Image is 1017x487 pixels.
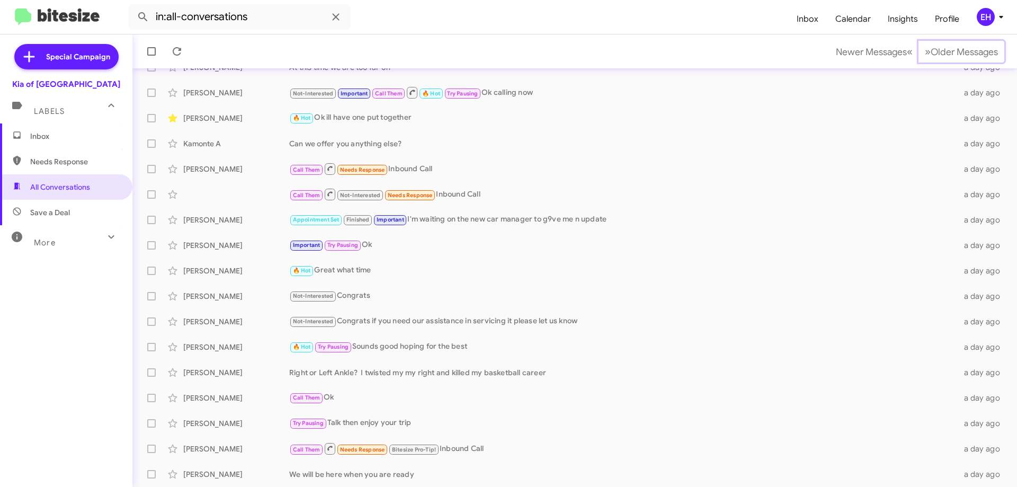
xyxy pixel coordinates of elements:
span: Older Messages [931,46,998,58]
div: [PERSON_NAME] [183,418,289,429]
span: Try Pausing [447,90,478,97]
span: Labels [34,107,65,116]
div: [PERSON_NAME] [183,265,289,276]
div: a day ago [958,215,1009,225]
span: Call Them [293,446,320,453]
div: [PERSON_NAME] [183,342,289,352]
span: Needs Response [340,166,385,173]
a: Inbox [788,4,827,34]
div: a day ago [958,291,1009,302]
div: a day ago [958,113,1009,123]
div: I'm waiting on the new car manager to g9ve me n update [289,214,958,226]
input: Search [128,4,351,30]
div: [PERSON_NAME] [183,113,289,123]
button: Next [918,41,1004,63]
div: Inbound Call [289,442,958,455]
span: All Conversations [30,182,90,192]
div: Inbound Call [289,188,958,201]
div: [PERSON_NAME] [183,393,289,403]
div: EH [977,8,995,26]
div: a day ago [958,342,1009,352]
div: a day ago [958,265,1009,276]
span: Important [293,242,320,249]
div: a day ago [958,240,1009,251]
div: a day ago [958,367,1009,378]
div: [PERSON_NAME] [183,469,289,480]
div: a day ago [958,138,1009,149]
div: Congrats if you need our assistance in servicing it please let us know [289,315,958,327]
span: 🔥 Hot [293,114,311,121]
span: Important [377,216,404,223]
div: Kamonte A [183,138,289,149]
nav: Page navigation example [830,41,1004,63]
div: Ok calling now [289,86,958,99]
div: Sounds good hoping for the best [289,341,958,353]
span: Call Them [375,90,403,97]
div: [PERSON_NAME] [183,164,289,174]
span: Important [341,90,368,97]
div: [PERSON_NAME] [183,215,289,225]
div: a day ago [958,164,1009,174]
a: Profile [926,4,968,34]
span: Special Campaign [46,51,110,62]
span: Needs Response [30,156,120,167]
span: Inbox [30,131,120,141]
div: Right or Left Ankle? I twisted my my right and killed my basketball career [289,367,958,378]
div: Ok [289,239,958,251]
span: 🔥 Hot [293,267,311,274]
div: Ok [289,392,958,404]
div: Congrats [289,290,958,302]
span: Finished [346,216,370,223]
div: Great what time [289,264,958,277]
div: a day ago [958,444,1009,454]
span: Call Them [293,394,320,401]
span: Needs Response [340,446,385,453]
a: Insights [879,4,926,34]
div: We will be here when you are ready [289,469,958,480]
span: Not-Interested [293,90,334,97]
span: Bitesize Pro-Tip! [392,446,436,453]
span: Not-Interested [293,293,334,299]
div: [PERSON_NAME] [183,444,289,454]
button: Previous [829,41,919,63]
div: Kia of [GEOGRAPHIC_DATA] [12,79,120,90]
div: Inbound Call [289,162,958,175]
div: a day ago [958,316,1009,327]
div: [PERSON_NAME] [183,367,289,378]
div: a day ago [958,418,1009,429]
div: [PERSON_NAME] [183,240,289,251]
span: Not-Interested [293,318,334,325]
div: Ok ill have one put together [289,112,958,124]
div: a day ago [958,189,1009,200]
div: [PERSON_NAME] [183,291,289,302]
span: 🔥 Hot [422,90,440,97]
span: » [925,45,931,58]
span: 🔥 Hot [293,343,311,350]
div: [PERSON_NAME] [183,87,289,98]
span: Try Pausing [318,343,349,350]
button: EH [968,8,1005,26]
div: [PERSON_NAME] [183,316,289,327]
span: Not-Interested [340,192,381,199]
span: « [907,45,913,58]
div: a day ago [958,87,1009,98]
a: Calendar [827,4,879,34]
span: More [34,238,56,247]
div: a day ago [958,393,1009,403]
a: Special Campaign [14,44,119,69]
span: Appointment Set [293,216,340,223]
div: Talk then enjoy your trip [289,417,958,429]
span: Save a Deal [30,207,70,218]
span: Try Pausing [293,420,324,427]
div: a day ago [958,469,1009,480]
span: Call Them [293,192,320,199]
span: Try Pausing [327,242,358,249]
span: Newer Messages [836,46,907,58]
div: Can we offer you anything else? [289,138,958,149]
span: Needs Response [388,192,433,199]
span: Call Them [293,166,320,173]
